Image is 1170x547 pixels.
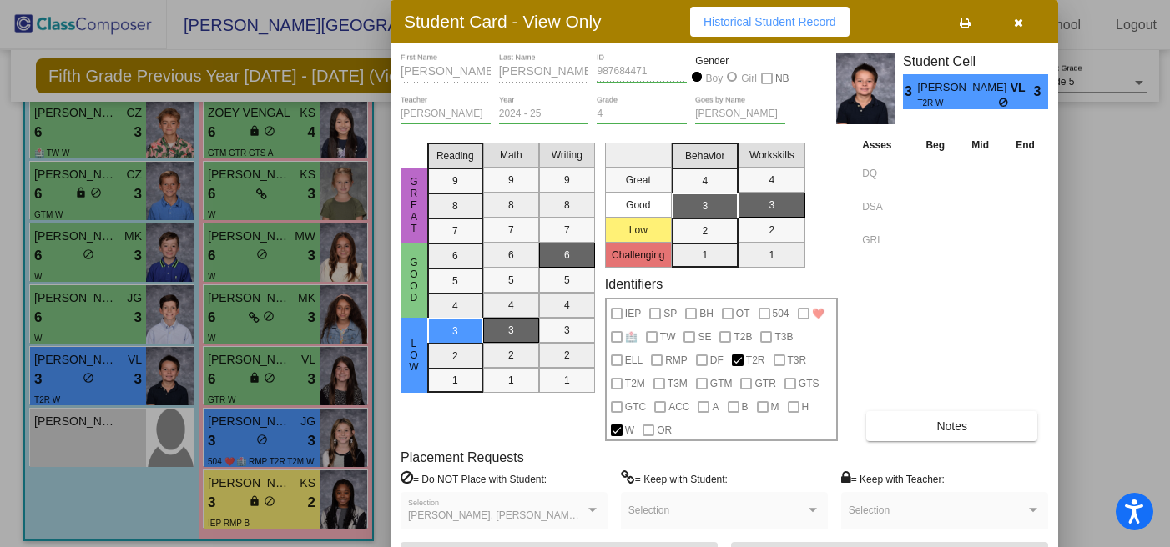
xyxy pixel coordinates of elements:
[742,397,749,417] span: B
[705,71,724,86] div: Boy
[625,304,641,324] span: IEP
[401,449,524,465] label: Placement Requests
[1034,82,1048,102] span: 3
[704,15,836,28] span: Historical Student Record
[788,350,807,370] span: T3R
[625,374,645,394] span: T2M
[774,327,793,347] span: T3B
[862,194,908,219] input: assessment
[802,397,809,417] span: H
[734,327,752,347] span: T2B
[812,304,825,324] span: ❤️
[698,327,711,347] span: SE
[699,304,714,324] span: BH
[690,7,850,37] button: Historical Student Record
[1011,79,1034,97] span: VL
[775,68,789,88] span: NB
[862,228,908,253] input: assessment
[657,420,672,440] span: OR
[710,350,724,370] span: DF
[625,327,638,347] span: 🏥
[597,66,687,78] input: Enter ID
[958,136,1002,154] th: Mid
[625,420,634,440] span: W
[597,108,687,120] input: grade
[408,509,842,521] span: [PERSON_NAME], [PERSON_NAME], [PERSON_NAME], [PERSON_NAME], [PERSON_NAME]
[406,338,421,373] span: Low
[1002,136,1048,154] th: End
[660,327,676,347] span: TW
[754,374,775,394] span: GTR
[668,374,688,394] span: T3M
[499,108,589,120] input: year
[917,97,998,109] span: T2R W
[771,397,779,417] span: M
[740,71,757,86] div: Girl
[401,470,547,487] label: = Do NOT Place with Student:
[401,108,491,120] input: teacher
[625,397,646,417] span: GTC
[712,397,719,417] span: A
[912,136,958,154] th: Beg
[695,108,785,120] input: goes by name
[746,350,765,370] span: T2R
[903,82,917,102] span: 3
[736,304,750,324] span: OT
[773,304,789,324] span: 504
[663,304,677,324] span: SP
[406,257,421,304] span: Good
[710,374,733,394] span: GTM
[799,374,820,394] span: GTS
[625,350,643,370] span: ELL
[936,419,967,433] span: Notes
[605,276,663,292] label: Identifiers
[695,53,785,68] mat-label: Gender
[903,53,1048,69] h3: Student Cell
[917,79,1010,97] span: [PERSON_NAME]
[668,397,689,417] span: ACC
[621,470,728,487] label: = Keep with Student:
[862,161,908,186] input: assessment
[841,470,945,487] label: = Keep with Teacher:
[858,136,912,154] th: Asses
[866,411,1037,441] button: Notes
[406,176,421,234] span: Great
[404,11,602,32] h3: Student Card - View Only
[665,350,688,370] span: RMP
